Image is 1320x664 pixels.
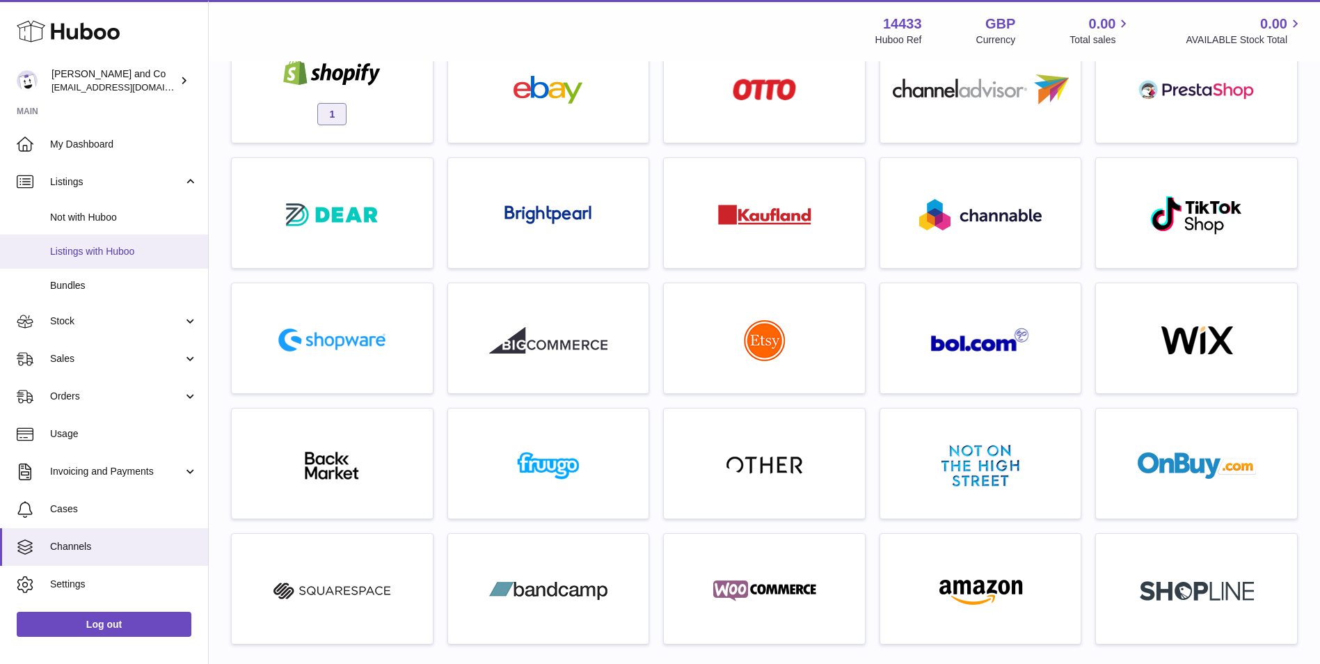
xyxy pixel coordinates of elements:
a: roseta-bol [887,290,1074,386]
a: roseta-channable [887,165,1074,261]
span: Invoicing and Payments [50,465,183,478]
a: roseta-otto [671,40,858,136]
a: roseta-shopline [1103,541,1290,637]
div: Currency [976,33,1016,47]
a: roseta-etsy [671,290,858,386]
a: 0.00 AVAILABLE Stock Total [1186,15,1303,47]
img: roseta-channable [919,199,1042,230]
a: amazon [887,541,1074,637]
a: shopify 1 [239,40,426,136]
strong: 14433 [883,15,922,33]
a: roseta-bigcommerce [455,290,642,386]
a: bandcamp [455,541,642,637]
img: roseta-prestashop [1138,76,1256,104]
span: 0.00 [1260,15,1287,33]
img: notonthehighstreet [941,445,1019,487]
span: My Dashboard [50,138,198,151]
img: roseta-tiktokshop [1150,195,1243,235]
span: Sales [50,352,183,365]
img: ebay [489,76,607,104]
span: 0.00 [1089,15,1116,33]
a: woocommerce [671,541,858,637]
img: bandcamp [489,577,607,605]
img: roseta-kaufland [718,205,811,225]
a: squarespace [239,541,426,637]
span: AVAILABLE Stock Total [1186,33,1303,47]
a: roseta-shopware [239,290,426,386]
a: wix [1103,290,1290,386]
a: roseta-kaufland [671,165,858,261]
img: roseta-brightpearl [504,205,591,225]
span: 1 [317,103,347,125]
a: ebay [455,40,642,136]
img: roseta-shopline [1140,581,1254,601]
span: Not with Huboo [50,211,198,224]
img: shopify [273,58,391,86]
a: roseta-tiktokshop [1103,165,1290,261]
a: roseta-prestashop [1103,40,1290,136]
a: backmarket [239,416,426,512]
a: fruugo [455,416,642,512]
img: roseta-etsy [744,319,786,361]
img: roseta-bol [931,328,1030,352]
a: roseta-brightpearl [455,165,642,261]
img: internalAdmin-14433@internal.huboo.com [17,70,38,91]
div: [PERSON_NAME] and Co [51,68,177,94]
img: squarespace [273,577,391,605]
a: other [671,416,858,512]
span: Listings with Huboo [50,245,198,258]
span: Cases [50,503,198,516]
a: roseta-channel-advisor [887,40,1074,136]
img: backmarket [273,452,391,480]
a: onbuy [1103,416,1290,512]
img: roseta-dear [282,199,382,230]
div: Huboo Ref [875,33,922,47]
img: roseta-bigcommerce [489,326,607,354]
img: fruugo [489,452,607,480]
span: Channels [50,540,198,553]
span: Settings [50,578,198,591]
img: amazon [921,577,1040,605]
a: 0.00 Total sales [1069,15,1131,47]
img: roseta-shopware [273,323,391,357]
strong: GBP [985,15,1015,33]
span: Stock [50,315,183,328]
span: Bundles [50,279,198,292]
img: woocommerce [706,577,824,605]
a: notonthehighstreet [887,416,1074,512]
a: roseta-dear [239,165,426,261]
span: [EMAIL_ADDRESS][DOMAIN_NAME] [51,81,205,93]
span: Total sales [1069,33,1131,47]
span: Listings [50,175,183,189]
img: roseta-channel-advisor [893,74,1069,104]
a: Log out [17,612,191,637]
span: Usage [50,427,198,441]
span: Orders [50,390,183,403]
img: other [726,455,803,476]
img: onbuy [1138,452,1256,480]
img: roseta-otto [733,79,796,100]
img: wix [1138,326,1256,354]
